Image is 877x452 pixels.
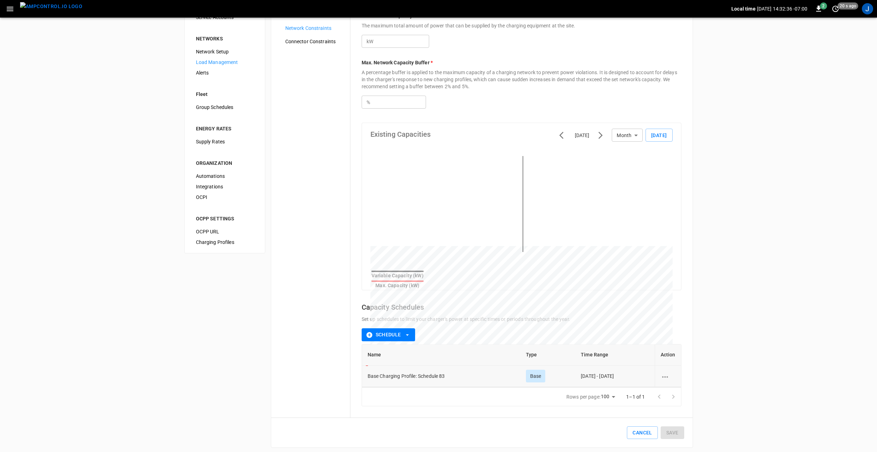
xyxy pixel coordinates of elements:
button: Schedule [362,328,415,341]
p: 1–1 of 1 [626,393,645,400]
span: Connector Constraints [285,38,344,45]
th: Name [362,344,520,366]
div: Group Schedules [190,102,259,112]
div: [DATE] [575,132,590,139]
td: Base Charging Profile: Schedule 83 [362,366,520,387]
button: Cancel [627,426,657,439]
th: Type [520,344,575,366]
div: Month [612,129,643,142]
button: set refresh interval [830,3,841,14]
p: kW [367,38,373,45]
div: Connector Constraints [280,36,350,47]
th: Action [655,344,681,366]
p: Local time [731,5,756,12]
p: [DATE] 14:32:36 -07:00 [757,5,807,12]
span: Automations [196,173,254,180]
div: OCPP URL [190,226,259,237]
span: Integrations [196,183,254,191]
div: Network Setup [190,46,259,57]
h6: Existing Capacities [370,129,431,140]
img: ampcontrol.io logo [20,2,82,11]
div: OCPI [190,192,259,202]
span: Network Constraints [285,25,344,32]
div: Supply Rates [190,136,259,147]
span: Alerts [196,69,254,77]
div: Fleet [196,91,254,98]
div: NETWORKS [196,35,254,42]
p: The maximum total amount of power that can be supplied by the charging equipment at the site. [362,22,681,29]
p: Set up schedules to limit your charger's power at specific times or periods throughout the year. [362,316,681,323]
button: [DATE] [646,129,672,142]
h6: Capacity Schedules [362,302,681,313]
span: Charging Profiles [196,239,254,246]
div: Alerts [190,67,259,78]
div: Network Constraints [280,23,350,33]
div: 100 [601,392,618,402]
div: Charging Profiles [190,237,259,247]
div: ORGANIZATION [196,160,254,167]
p: A percentage buffer is applied to the maximum capacity of a charging network to prevent power vio... [362,69,681,90]
div: Integrations [190,181,259,192]
div: Load Management [190,57,259,67]
span: OCPI [196,194,254,201]
span: 2 [820,2,827,9]
div: schedule options [661,373,675,380]
span: Supply Rates [196,138,254,146]
div: profile-icon [862,3,873,14]
span: OCPP URL [196,228,254,235]
div: ENERGY RATES [196,125,254,132]
p: Max. Network Capacity Buffer [362,59,681,66]
span: Group Schedules [196,104,254,111]
span: Load Management [196,59,254,66]
p: % [367,99,370,106]
th: Time Range [575,344,654,366]
span: 20 s ago [838,2,858,9]
span: Network Setup [196,48,254,56]
div: Automations [190,171,259,181]
div: OCPP SETTINGS [196,215,254,222]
